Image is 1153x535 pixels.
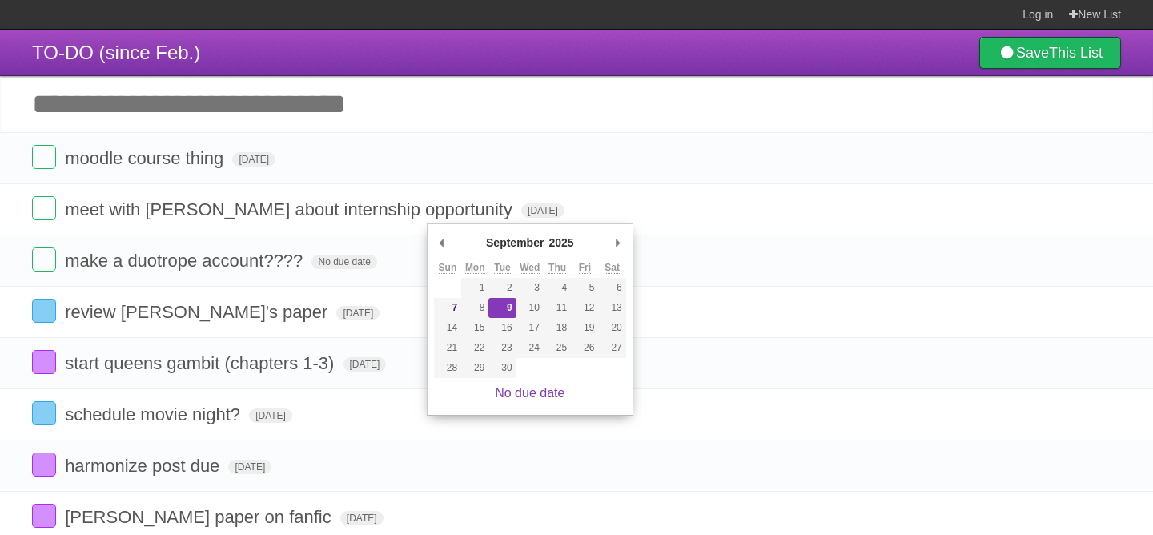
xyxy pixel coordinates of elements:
button: 6 [598,278,625,298]
span: [PERSON_NAME] paper on fanfic [65,507,335,527]
label: Done [32,145,56,169]
button: 2 [488,278,516,298]
button: 8 [461,298,488,318]
button: 11 [544,298,571,318]
button: 20 [598,318,625,338]
button: 10 [516,298,544,318]
button: 9 [488,298,516,318]
a: No due date [495,386,564,400]
button: 21 [434,338,461,358]
button: 28 [434,358,461,378]
button: 15 [461,318,488,338]
button: 30 [488,358,516,378]
button: 17 [516,318,544,338]
button: 5 [571,278,598,298]
button: 16 [488,318,516,338]
span: [DATE] [249,408,292,423]
abbr: Friday [579,262,591,274]
span: review [PERSON_NAME]'s paper [65,302,331,322]
button: 23 [488,338,516,358]
button: 7 [434,298,461,318]
span: [DATE] [340,511,384,525]
button: 13 [598,298,625,318]
label: Done [32,196,56,220]
a: SaveThis List [979,37,1121,69]
label: Done [32,350,56,374]
span: [DATE] [521,203,564,218]
button: Next Month [610,231,626,255]
label: Done [32,504,56,528]
div: September [484,231,546,255]
label: Done [32,299,56,323]
span: make a duotrope account???? [65,251,307,271]
label: Done [32,247,56,272]
div: 2025 [546,231,576,255]
button: 1 [461,278,488,298]
button: 4 [544,278,571,298]
span: meet with [PERSON_NAME] about internship opportunity [65,199,516,219]
button: 24 [516,338,544,358]
button: 25 [544,338,571,358]
span: moodle course thing [65,148,227,168]
span: harmonize post due [65,456,223,476]
button: 22 [461,338,488,358]
abbr: Tuesday [494,262,510,274]
span: start queens gambit (chapters 1-3) [65,353,338,373]
button: 18 [544,318,571,338]
button: Previous Month [434,231,450,255]
button: 19 [571,318,598,338]
span: [DATE] [343,357,387,372]
span: [DATE] [232,152,275,167]
span: TO-DO (since Feb.) [32,42,200,63]
abbr: Sunday [439,262,457,274]
abbr: Monday [465,262,485,274]
abbr: Wednesday [520,262,540,274]
button: 27 [598,338,625,358]
label: Done [32,401,56,425]
abbr: Thursday [548,262,566,274]
button: 12 [571,298,598,318]
span: schedule movie night? [65,404,244,424]
abbr: Saturday [605,262,620,274]
button: 3 [516,278,544,298]
button: 29 [461,358,488,378]
b: This List [1049,45,1103,61]
label: Done [32,453,56,477]
span: [DATE] [336,306,380,320]
span: [DATE] [228,460,271,474]
button: 14 [434,318,461,338]
span: No due date [311,255,376,269]
button: 26 [571,338,598,358]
